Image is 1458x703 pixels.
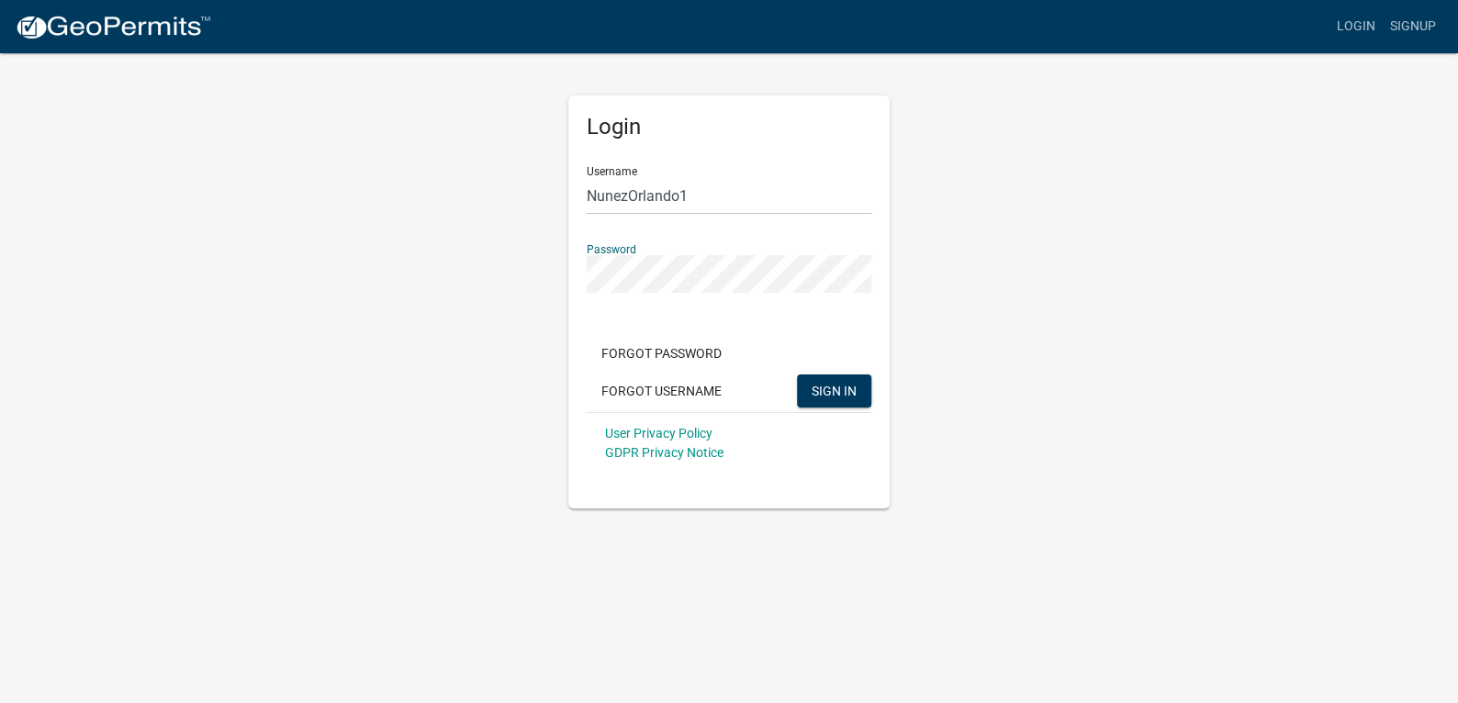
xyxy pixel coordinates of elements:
button: Forgot Username [587,374,736,407]
h5: Login [587,114,871,140]
button: Forgot Password [587,337,736,370]
a: Signup [1383,9,1443,44]
button: SIGN IN [797,374,871,407]
span: SIGN IN [812,383,857,397]
a: Login [1329,9,1383,44]
a: User Privacy Policy [605,426,712,441]
a: GDPR Privacy Notice [605,445,723,460]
